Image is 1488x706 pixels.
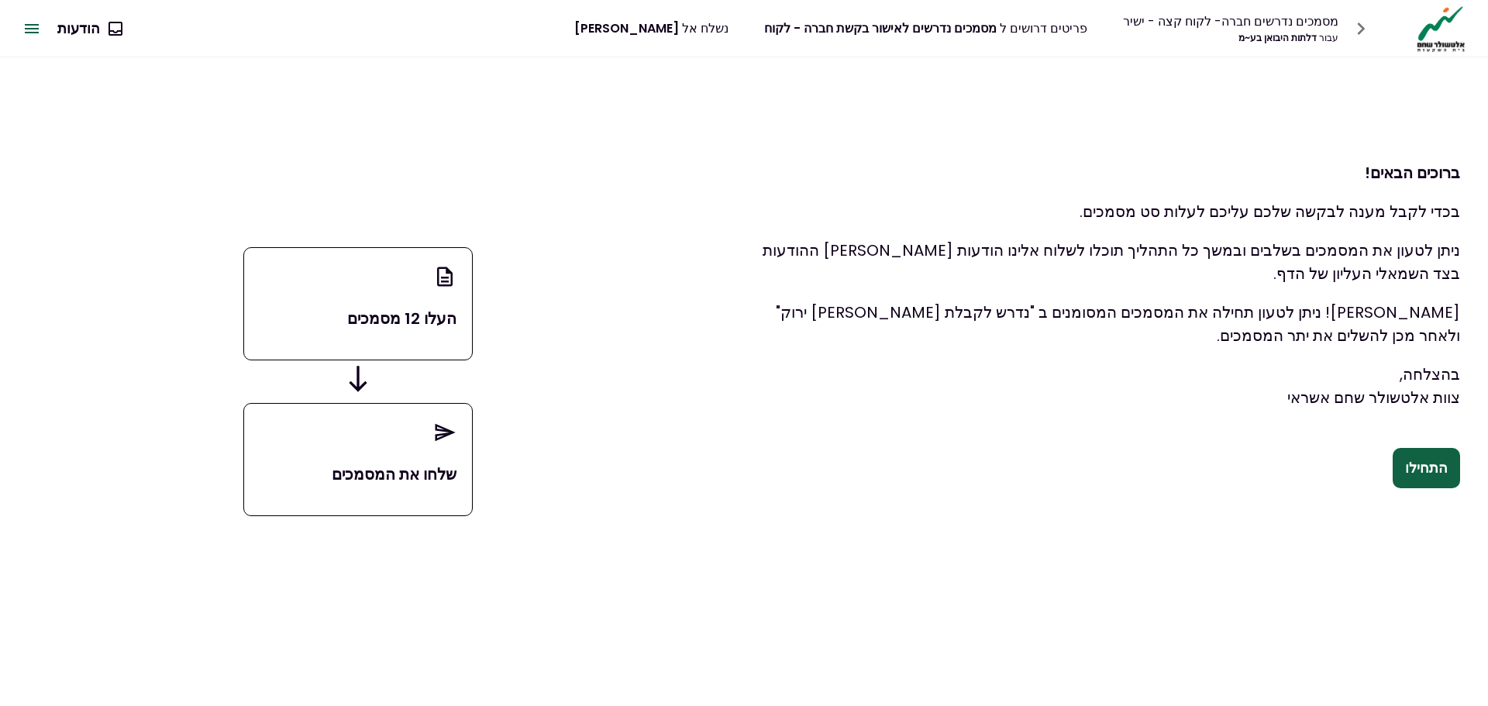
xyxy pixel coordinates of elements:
[1319,31,1338,44] span: עבור
[1413,5,1469,53] img: Logo
[764,19,997,37] span: מסמכים נדרשים לאישור בקשת חברה - לקוח
[45,9,134,49] button: הודעות
[1393,448,1460,488] button: התחילו
[574,19,728,38] div: נשלח אל
[1365,162,1460,184] strong: ברוכים הבאים!
[744,301,1460,347] p: [PERSON_NAME]! ניתן לטעון תחילה את המסמכים המסומנים ב "נדרש לקבלת [PERSON_NAME] ירוק" ולאחר מכן ל...
[574,19,679,37] span: [PERSON_NAME]
[764,19,1087,38] div: פריטים דרושים ל
[260,307,456,330] p: העלו 12 מסמכים
[744,200,1460,223] p: בכדי לקבל מענה לבקשה שלכם עליכם לעלות סט מסמכים.
[1123,12,1338,31] div: מסמכים נדרשים חברה- לקוח קצה - ישיר
[1123,31,1338,45] div: דלתות היבואן בע~מ
[744,239,1460,285] p: ניתן לטעון את המסמכים בשלבים ובמשך כל התהליך תוכלו לשלוח אלינו הודעות [PERSON_NAME] ההודעות בצד ה...
[744,363,1460,409] p: בהצלחה, צוות אלטשולר שחם אשראי
[260,463,456,486] p: שלחו את המסמכים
